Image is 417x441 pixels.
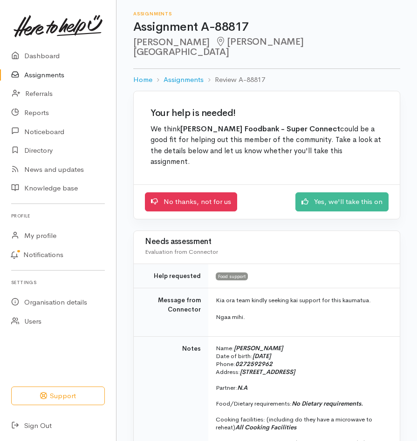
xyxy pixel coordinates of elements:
[145,192,237,211] a: No thanks, not for us
[216,368,389,376] p: Address:
[133,11,400,16] h6: Assignments
[216,296,389,305] p: Kia ora team kindly seeking kai support for this kaumatua.
[150,124,383,168] p: We think could be a good fit for helping out this member of the community. Take a look at the det...
[216,415,389,431] p: Cooking facilities: (including do they have a microwave to reheat)
[133,36,303,58] span: [PERSON_NAME][GEOGRAPHIC_DATA]
[133,37,400,58] h2: [PERSON_NAME]
[134,288,208,337] td: Message from Connector
[145,248,218,256] span: Evaluation from Connector
[216,352,389,360] p: Date of birth:
[235,360,273,368] i: 0272592962
[235,423,296,431] i: All Cooking Facilities
[216,344,389,352] p: Name:
[295,192,389,211] a: Yes, we'll take this on
[234,344,283,352] i: [PERSON_NAME]
[133,75,152,85] a: Home
[164,75,204,85] a: Assignments
[253,352,271,360] i: [DATE]
[150,108,383,118] h2: Your help is needed!
[145,237,389,246] h3: Needs assessment
[204,75,265,85] li: Review A-88817
[216,312,389,322] p: Ngaa mihi.
[134,264,208,288] td: Help requested
[133,69,400,91] nav: breadcrumb
[216,360,389,368] p: Phone:
[216,272,248,280] span: Food support
[216,384,389,392] p: Partner:
[292,400,363,407] i: No Dietary requirements.
[11,276,105,289] h6: Settings
[237,384,247,392] i: N.A
[180,124,340,134] b: [PERSON_NAME] Foodbank - Super Connect
[11,210,105,222] h6: Profile
[11,387,105,406] button: Support
[216,400,389,407] p: Food/Dietary requirements:
[240,368,295,376] i: [STREET_ADDRESS]
[133,20,400,34] h1: Assignment A-88817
